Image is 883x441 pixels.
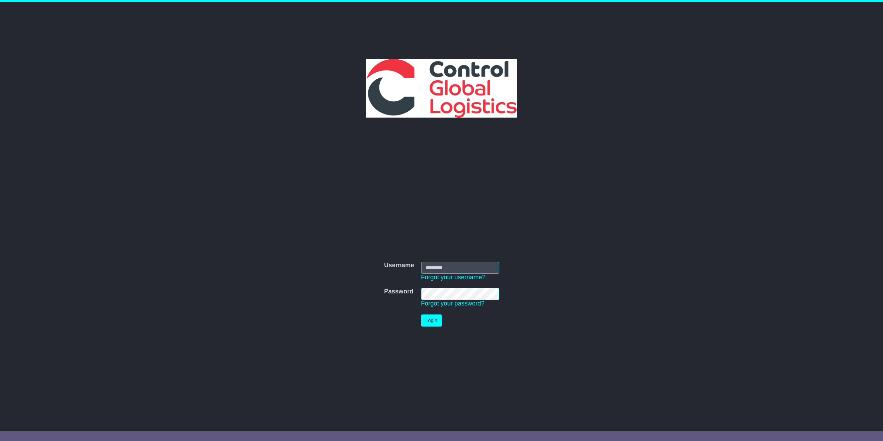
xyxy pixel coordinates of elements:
[421,300,485,307] a: Forgot your password?
[421,274,486,281] a: Forgot your username?
[366,59,516,118] img: Control Global Logistics PTY LTD
[421,314,442,327] button: Login
[384,288,413,295] label: Password
[384,262,414,269] label: Username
